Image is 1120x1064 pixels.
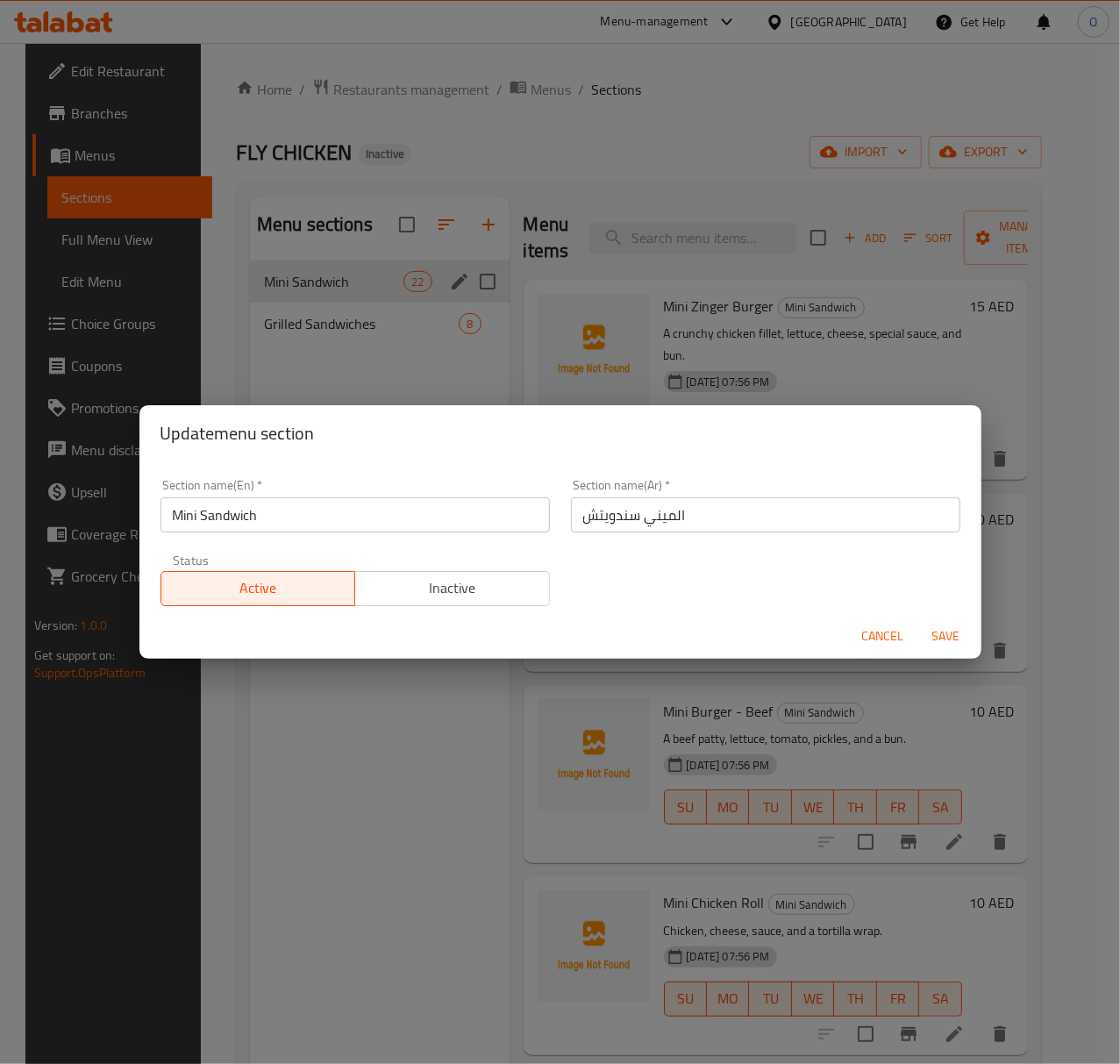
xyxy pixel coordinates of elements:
[161,419,960,447] h2: Update menu section
[918,620,974,653] button: Save
[168,575,349,601] span: Active
[354,571,550,606] button: Inactive
[862,625,904,647] span: Cancel
[855,620,911,653] button: Cancel
[161,571,356,606] button: Active
[161,497,550,532] input: Please enter section name(en)
[362,575,543,601] span: Inactive
[925,625,967,647] span: Save
[571,497,960,532] input: Please enter section name(ar)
